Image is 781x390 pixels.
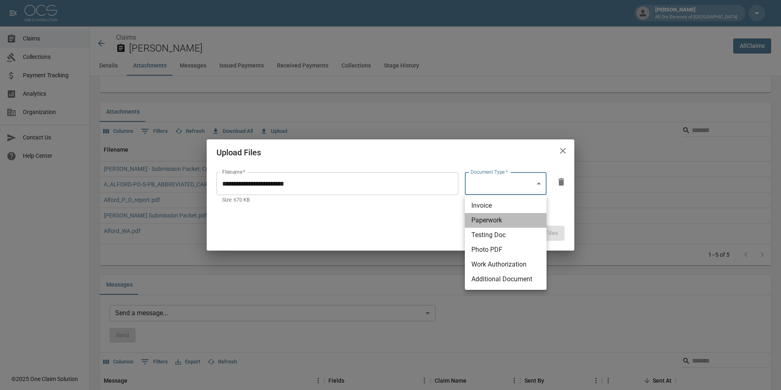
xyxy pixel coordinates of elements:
[465,257,547,272] li: Work Authorization
[465,198,547,213] li: Invoice
[465,213,547,228] li: Paperwork
[465,242,547,257] li: Photo PDF
[465,228,547,242] li: Testing Doc
[465,272,547,287] li: Additional Document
